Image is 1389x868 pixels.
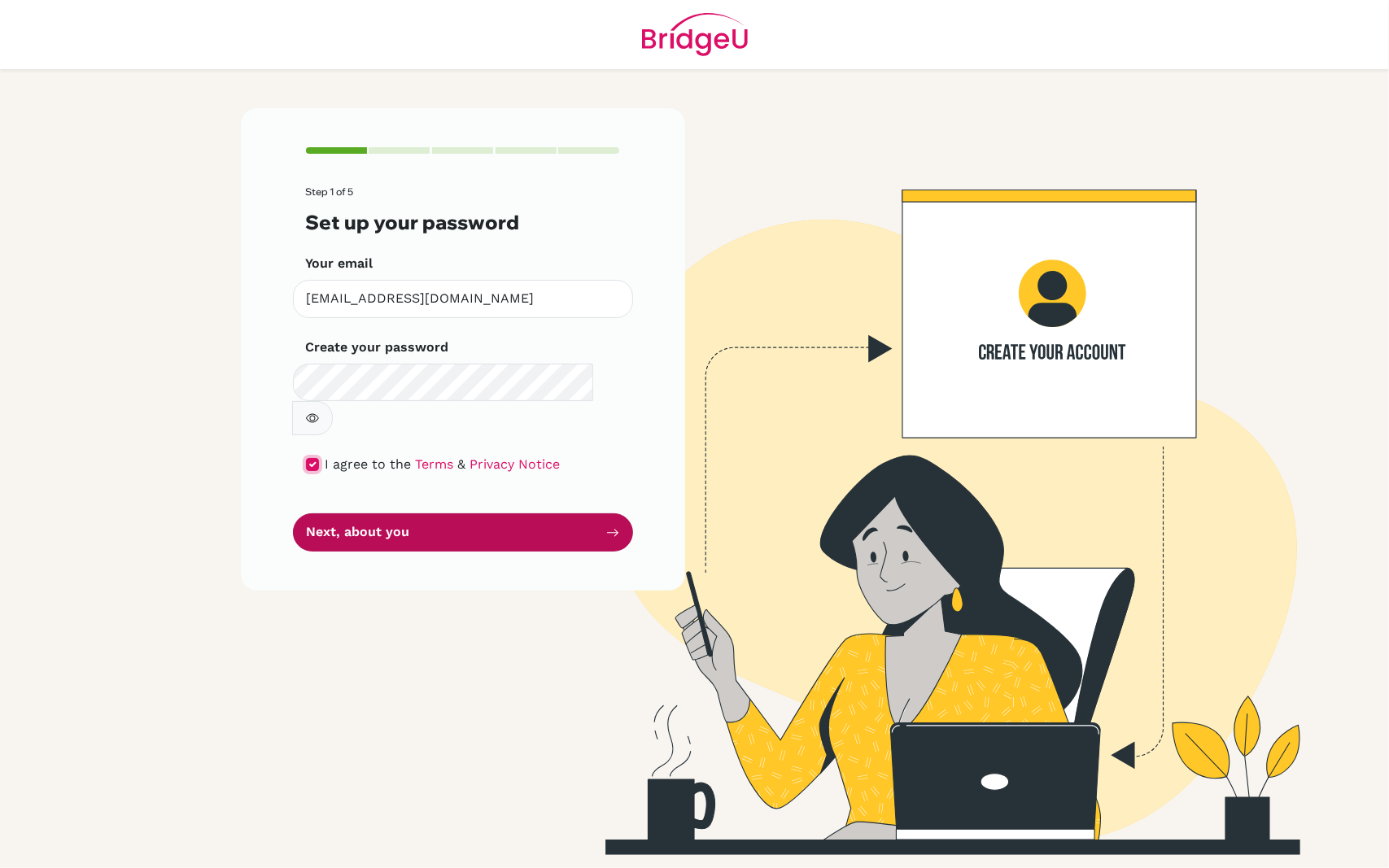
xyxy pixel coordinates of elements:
[416,456,454,472] a: Terms
[325,456,412,472] span: I agree to the
[306,254,373,273] label: Your email
[306,185,354,198] span: Step 1 of 5
[293,280,633,318] input: Insert your email*
[458,456,466,472] span: &
[470,456,561,472] a: Privacy Notice
[293,513,633,552] button: Next, about you
[306,338,449,357] label: Create your password
[306,211,620,234] h3: Set up your password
